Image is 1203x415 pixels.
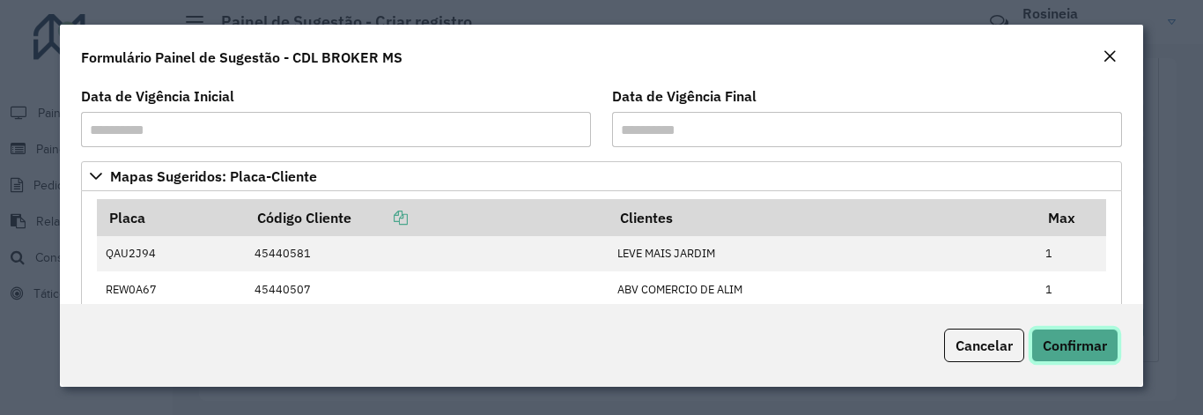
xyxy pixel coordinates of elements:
a: Copiar [351,209,408,226]
span: Cancelar [956,337,1013,354]
td: 45440507 [245,271,608,307]
em: Fechar [1103,49,1117,63]
a: Mapas Sugeridos: Placa-Cliente [81,161,1121,191]
button: Confirmar [1031,329,1118,362]
td: 1 [1036,236,1106,271]
th: Max [1036,199,1106,236]
td: 45440581 [245,236,608,271]
span: Confirmar [1043,337,1107,354]
button: Cancelar [944,329,1024,362]
th: Código Cliente [245,199,608,236]
label: Data de Vigência Inicial [81,85,234,107]
td: QAU2J94 [97,236,245,271]
th: Clientes [608,199,1036,236]
label: Data de Vigência Final [612,85,756,107]
td: 1 [1036,271,1106,307]
td: REW0A67 [97,271,245,307]
th: Placa [97,199,245,236]
td: LEVE MAIS JARDIM [608,236,1036,271]
h4: Formulário Painel de Sugestão - CDL BROKER MS [81,47,402,68]
td: ABV COMERCIO DE ALIM [608,271,1036,307]
span: Mapas Sugeridos: Placa-Cliente [110,169,317,183]
button: Close [1097,46,1122,69]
